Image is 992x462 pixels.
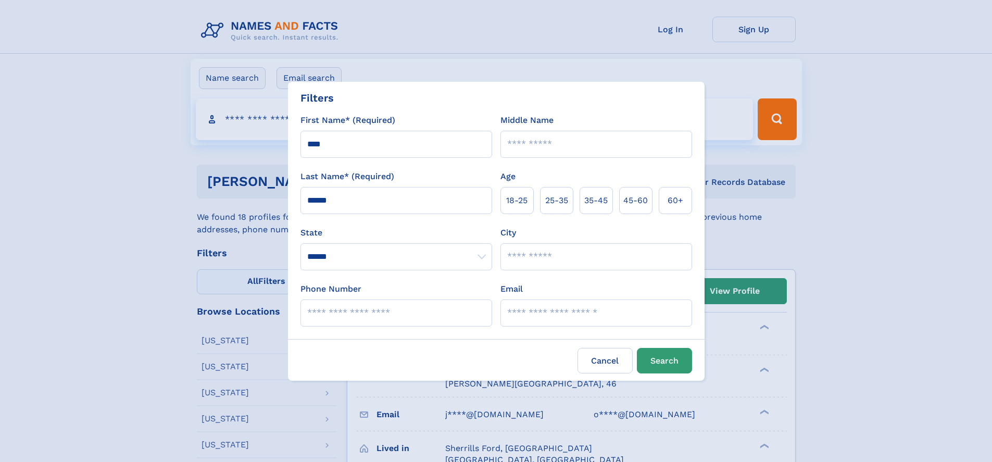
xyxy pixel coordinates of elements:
label: First Name* (Required) [300,114,395,127]
label: Age [500,170,516,183]
label: Email [500,283,523,295]
label: State [300,227,492,239]
div: Filters [300,90,334,106]
span: 35‑45 [584,194,608,207]
label: City [500,227,516,239]
label: Last Name* (Required) [300,170,394,183]
button: Search [637,348,692,373]
label: Cancel [577,348,633,373]
label: Middle Name [500,114,554,127]
span: 25‑35 [545,194,568,207]
span: 18‑25 [506,194,528,207]
label: Phone Number [300,283,361,295]
span: 45‑60 [623,194,648,207]
span: 60+ [668,194,683,207]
